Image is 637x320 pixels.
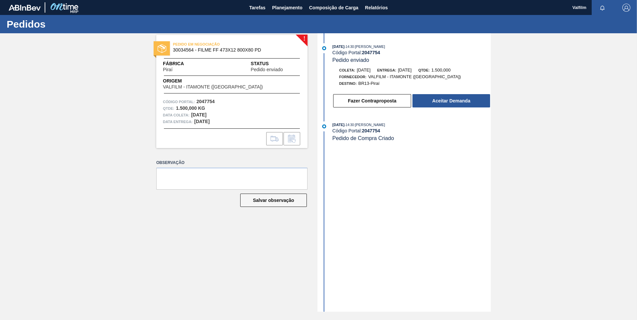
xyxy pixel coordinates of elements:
[7,20,125,28] h1: Pedidos
[344,123,354,127] span: - 14:30
[322,124,326,128] img: atual
[332,50,491,55] div: Código Portal:
[358,81,380,86] span: BR13-Piraí
[176,105,205,111] strong: 1.500,000 KG
[163,105,174,112] span: Qtde :
[163,98,195,105] span: Código Portal:
[412,94,490,107] button: Aceitar Demanda
[354,123,385,127] span: : [PERSON_NAME]
[249,4,266,12] span: Tarefas
[272,4,303,12] span: Planejamento
[431,68,451,73] span: 1.500,000
[362,128,380,133] strong: 2047754
[251,67,283,72] span: Pedido enviado
[368,74,461,79] span: VALFILM - ITAMONTE ([GEOGRAPHIC_DATA])
[194,119,210,124] strong: [DATE]
[191,112,207,117] strong: [DATE]
[163,118,193,125] span: Data entrega:
[592,3,613,12] button: Notificações
[332,135,394,141] span: Pedido de Compra Criado
[173,48,294,53] span: 30034564 - FILME FF 473X12 800X80 PD
[163,112,190,118] span: Data coleta:
[163,67,173,72] span: Piraí
[332,45,344,49] span: [DATE]
[622,4,630,12] img: Logout
[332,123,344,127] span: [DATE]
[339,75,366,79] span: Fornecedor:
[309,4,358,12] span: Composição de Carga
[332,57,369,63] span: Pedido enviado
[418,68,429,72] span: Qtde:
[344,45,354,49] span: - 14:30
[357,68,370,73] span: [DATE]
[173,41,266,48] span: PEDIDO EM NEGOCIAÇÃO
[332,128,491,133] div: Código Portal:
[163,60,194,67] span: Fábrica
[163,78,282,84] span: Origem
[322,46,326,50] img: atual
[240,194,307,207] button: Salvar observação
[251,60,301,67] span: Status
[377,68,396,72] span: Entrega:
[197,99,215,104] strong: 2047754
[156,158,308,168] label: Observação
[163,84,263,89] span: VALFILM - ITAMONTE ([GEOGRAPHIC_DATA])
[365,4,388,12] span: Relatórios
[158,44,166,53] img: status
[398,68,411,73] span: [DATE]
[266,132,283,145] div: Ir para Composição de Carga
[362,50,380,55] strong: 2047754
[339,81,357,85] span: Destino:
[9,5,41,11] img: TNhmsLtSVTkK8tSr43FrP2fwEKptu5GPRR3wAAAABJRU5ErkJggg==
[339,68,355,72] span: Coleta:
[284,132,300,145] div: Informar alteração no pedido
[354,45,385,49] span: : [PERSON_NAME]
[333,94,411,107] button: Fazer Contraproposta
